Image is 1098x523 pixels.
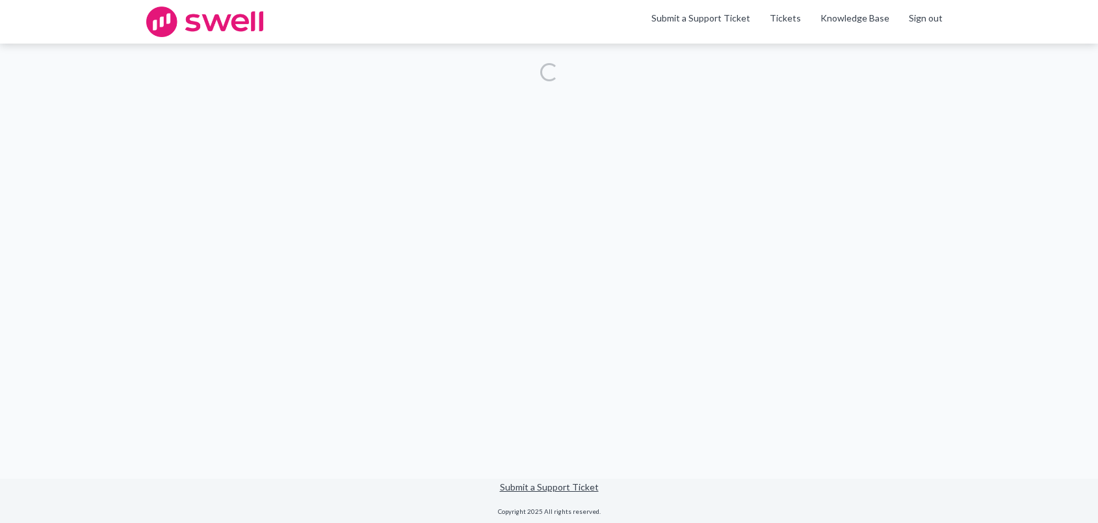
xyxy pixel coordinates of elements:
a: Submit a Support Ticket [651,12,750,23]
a: Knowledge Base [820,12,889,25]
div: Navigation Menu [760,12,952,33]
a: Tickets [770,12,801,25]
div: Loading... [540,63,558,81]
ul: Main menu [642,12,952,33]
a: Sign out [909,12,943,25]
img: swell [146,7,263,37]
a: Submit a Support Ticket [500,481,599,492]
nav: Swell CX Support [642,12,952,33]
